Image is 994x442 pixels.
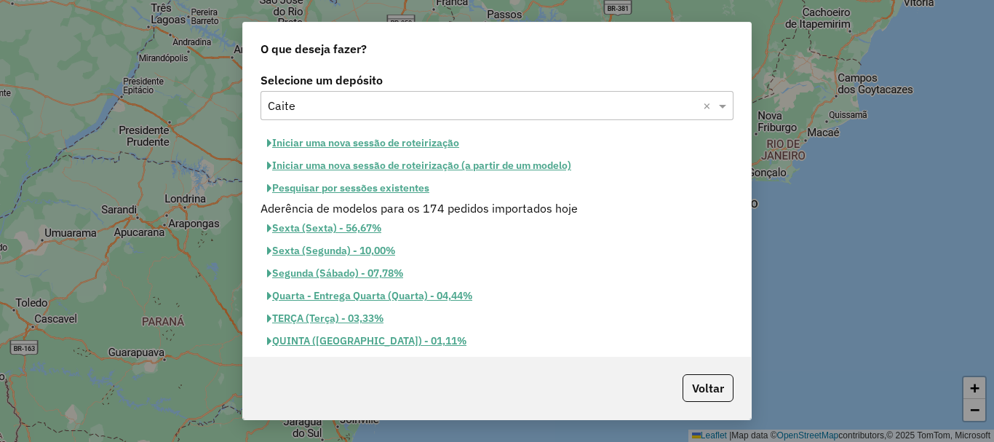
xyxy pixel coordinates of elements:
button: Sabado (Sábado) - 00,00% [261,352,404,375]
label: Selecione um depósito [261,71,733,89]
button: Sexta (Segunda) - 10,00% [261,240,402,262]
button: Voltar [683,374,733,402]
button: TERÇA (Terça) - 03,33% [261,307,390,330]
button: Iniciar uma nova sessão de roteirização [261,132,466,154]
button: Iniciar uma nova sessão de roteirização (a partir de um modelo) [261,154,578,177]
button: Quarta - Entrega Quarta (Quarta) - 04,44% [261,285,479,307]
span: O que deseja fazer? [261,40,367,58]
button: Sexta (Sexta) - 56,67% [261,217,388,240]
button: Pesquisar por sessões existentes [261,177,436,200]
span: Clear all [703,97,715,114]
div: Aderência de modelos para os 174 pedidos importados hoje [252,200,742,217]
button: QUINTA ([GEOGRAPHIC_DATA]) - 01,11% [261,330,473,352]
button: Segunda (Sábado) - 07,78% [261,262,410,285]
